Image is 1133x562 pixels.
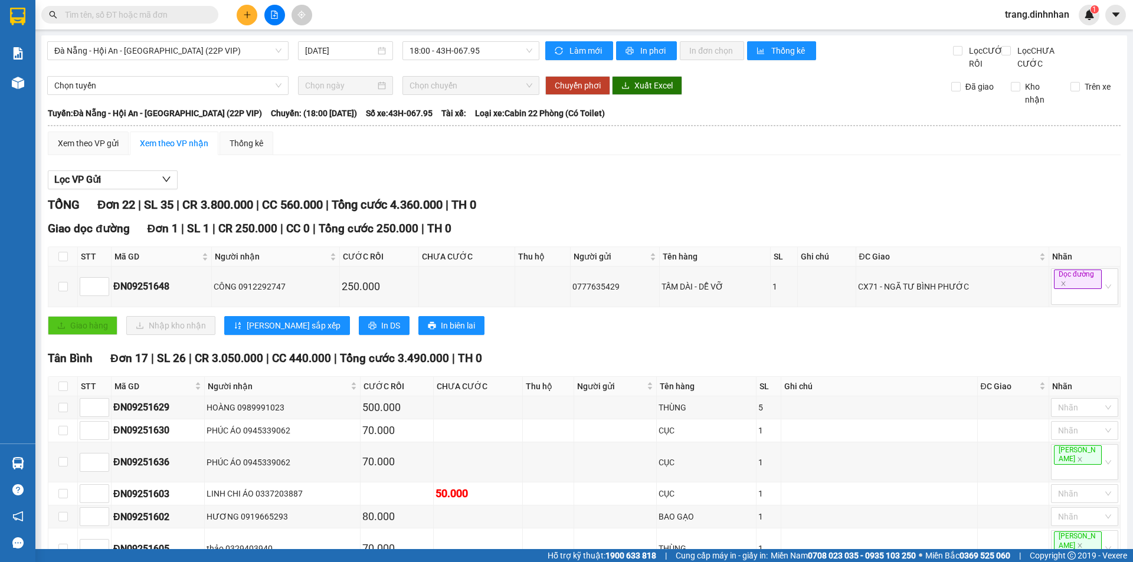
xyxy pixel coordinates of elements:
[112,419,205,442] td: ĐN09251630
[78,247,112,267] th: STT
[112,505,205,528] td: ĐN09251602
[113,541,202,556] div: ĐN09251605
[144,198,173,212] span: SL 35
[230,137,263,150] div: Thống kê
[475,107,605,120] span: Loại xe: Cabin 22 Phòng (Có Toilet)
[626,47,636,56] span: printer
[419,247,515,267] th: CHƯA CƯỚC
[572,280,657,293] div: 0777635429
[148,222,179,235] span: Đơn 1
[640,44,667,57] span: In phơi
[112,482,205,505] td: ĐN09251603
[48,316,117,335] button: uploadGiao hàng
[270,11,279,19] span: file-add
[187,222,209,235] span: SL 1
[368,321,376,331] span: printer
[660,247,771,267] th: Tên hàng
[319,222,418,235] span: Tổng cước 250.000
[1052,250,1117,263] div: Nhãn
[151,351,154,365] span: |
[195,351,263,365] span: CR 3.050.000
[758,456,779,469] div: 1
[113,423,202,438] div: ĐN09251630
[1054,445,1102,465] span: [PERSON_NAME]
[427,222,451,235] span: TH 0
[665,549,667,562] span: |
[758,401,779,414] div: 5
[208,380,348,393] span: Người nhận
[126,316,215,335] button: downloadNhập kho nhận
[243,11,251,19] span: plus
[12,77,24,89] img: warehouse-icon
[569,44,604,57] span: Làm mới
[758,510,779,523] div: 1
[1077,456,1083,462] span: close
[362,508,431,525] div: 80.000
[771,549,916,562] span: Miền Nam
[114,380,192,393] span: Mã GD
[574,250,647,263] span: Người gửi
[140,137,208,150] div: Xem theo VP nhận
[332,198,443,212] span: Tổng cước 4.360.000
[207,510,358,523] div: HƯƠNG 0919665293
[266,351,269,365] span: |
[418,316,484,335] button: printerIn biên lai
[207,487,358,500] div: LINH CHI ÁO 0337203887
[441,107,466,120] span: Tài xế:
[262,198,323,212] span: CC 560.000
[1020,80,1062,106] span: Kho nhận
[48,170,178,189] button: Lọc VP Gửi
[657,377,757,396] th: Tên hàng
[548,549,656,562] span: Hỗ trợ kỹ thuật:
[207,424,358,437] div: PHÚC ÁO 0945339062
[138,198,141,212] span: |
[97,198,135,212] span: Đơn 22
[65,8,204,21] input: Tìm tên, số ĐT hoặc mã đơn
[113,455,202,469] div: ĐN09251636
[112,396,205,419] td: ĐN09251629
[659,542,754,555] div: THÙNG
[919,553,922,558] span: ⚪️
[757,47,767,56] span: bar-chart
[428,321,436,331] span: printer
[207,542,358,555] div: thảo 0329403940
[381,319,400,332] span: In DS
[758,542,779,555] div: 1
[256,198,259,212] span: |
[758,424,779,437] div: 1
[218,222,277,235] span: CR 250.000
[54,172,101,187] span: Lọc VP Gửi
[12,484,24,495] span: question-circle
[113,510,202,524] div: ĐN09251602
[662,280,768,293] div: TẤM DÀI - DỄ VỠ
[207,456,358,469] div: PHÚC ÁO 0945339062
[297,11,306,19] span: aim
[12,47,24,60] img: solution-icon
[181,222,184,235] span: |
[858,280,1047,293] div: CX71 - NGÃ TƯ BÌNH PHƯỚC
[452,351,455,365] span: |
[234,321,242,331] span: sort-ascending
[305,79,375,92] input: Chọn ngày
[326,198,329,212] span: |
[12,511,24,522] span: notification
[113,400,202,415] div: ĐN09251629
[340,351,449,365] span: Tổng cước 3.490.000
[215,250,328,263] span: Người nhận
[54,77,281,94] span: Chọn tuyến
[1111,9,1121,20] span: caret-down
[10,8,25,25] img: logo-vxr
[1060,281,1066,287] span: close
[659,487,754,500] div: CỤC
[292,5,312,25] button: aim
[621,81,630,91] span: download
[110,351,148,365] span: Đơn 17
[214,280,338,293] div: CÔNG 0912292747
[515,247,571,267] th: Thu hộ
[182,198,253,212] span: CR 3.800.000
[758,487,779,500] div: 1
[272,351,331,365] span: CC 440.000
[435,485,520,502] div: 50.000
[680,41,744,60] button: In đơn chọn
[113,279,209,294] div: ĐN09251648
